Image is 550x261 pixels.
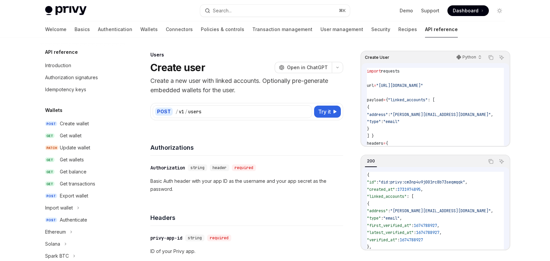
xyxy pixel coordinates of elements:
span: , [421,187,423,192]
span: url [367,83,374,88]
div: required [207,235,231,241]
span: : [ [407,194,414,199]
span: "latest_verified_at" [367,230,414,235]
a: POSTCreate wallet [40,118,125,130]
p: Python [462,54,476,60]
span: , [439,230,442,235]
a: PATCHUpdate wallet [40,142,125,154]
span: POST [45,121,57,126]
span: , [465,179,467,185]
span: = [383,97,386,103]
div: Get wallet [60,132,82,140]
a: Transaction management [252,21,312,37]
span: POST [45,218,57,223]
button: Import wallet [40,202,125,214]
span: "first_verified_at" [367,223,411,228]
span: "type" [367,216,381,221]
span: payload [367,97,383,103]
a: POSTAuthenticate [40,214,125,226]
span: } [367,126,369,132]
span: "linked_accounts" [367,194,407,199]
h1: Create user [150,61,205,74]
button: Copy the contents from the code block [487,53,495,62]
span: ] } [367,133,374,139]
div: Get wallets [60,156,84,164]
span: : [395,187,397,192]
div: 200 [365,157,377,165]
span: PATCH [45,145,58,150]
span: header [213,165,227,170]
span: { [367,201,369,207]
a: Wallets [140,21,158,37]
span: 1674788927 [416,230,439,235]
span: "type" [367,119,381,124]
span: : [414,230,416,235]
div: Export wallet [60,192,88,200]
p: Create a new user with linked accounts. Optionally pre-generate embedded wallets for the user. [150,76,343,95]
span: 1674788927 [414,223,437,228]
a: GETGet transactions [40,178,125,190]
button: Ethereum [40,226,125,238]
span: { [367,105,369,110]
span: "created_at" [367,187,395,192]
span: { [386,97,388,103]
span: string [188,235,202,241]
a: Connectors [166,21,193,37]
div: Authorization [150,164,185,171]
a: Policies & controls [201,21,244,37]
a: Support [421,7,439,14]
span: "verified_at" [367,237,397,243]
span: : [388,208,390,214]
span: 1674788927 [400,237,423,243]
div: Ethereum [45,228,66,236]
a: Dashboard [447,5,489,16]
a: POSTExport wallet [40,190,125,202]
span: "email" [383,216,400,221]
span: : [381,119,383,124]
span: , [400,216,402,221]
span: 1731974895 [397,187,421,192]
span: "address" [367,112,388,117]
div: Solana [45,240,60,248]
span: : [397,237,400,243]
div: Users [150,51,343,58]
a: User management [320,21,363,37]
span: = [383,141,386,146]
h5: API reference [45,48,78,56]
div: Get transactions [60,180,95,188]
button: Open in ChatGPT [275,62,332,73]
h5: Wallets [45,106,62,114]
button: Search...⌘K [200,5,350,17]
p: Basic Auth header with your app ID as the username and your app secret as the password. [150,177,343,193]
a: GETGet wallets [40,154,125,166]
span: : [381,216,383,221]
button: Ask AI [497,157,506,166]
div: Get balance [60,168,87,176]
span: { [367,172,369,178]
span: = [374,83,376,88]
span: import [367,69,381,74]
span: GET [45,169,54,174]
span: : [388,112,390,117]
a: Authentication [98,21,132,37]
h4: Authorizations [150,143,343,152]
span: "[PERSON_NAME][EMAIL_ADDRESS][DOMAIN_NAME]" [390,112,491,117]
span: GET [45,133,54,138]
a: Recipes [398,21,417,37]
span: , [491,112,493,117]
span: GET [45,181,54,186]
div: users [188,108,201,115]
a: Authorization signatures [40,72,125,84]
div: POST [155,108,173,116]
div: Search... [213,7,232,15]
button: Ask AI [497,53,506,62]
button: Python [453,52,485,63]
span: "id" [367,179,376,185]
a: Idempotency keys [40,84,125,96]
span: , [491,208,493,214]
span: "email" [383,119,400,124]
a: Introduction [40,59,125,72]
span: GET [45,157,54,162]
div: Update wallet [60,144,90,152]
div: v1 [179,108,184,115]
